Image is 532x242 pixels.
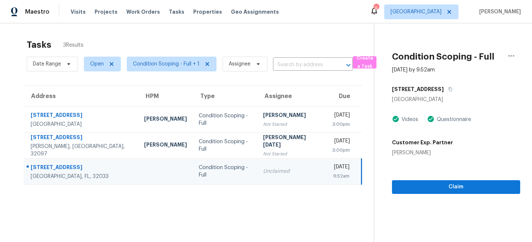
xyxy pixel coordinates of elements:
div: [PERSON_NAME] [144,141,187,150]
div: Condition Scoping - Full [199,112,251,127]
span: Maestro [25,8,50,16]
div: Condition Scoping - Full [199,164,251,179]
div: Unclaimed [263,168,320,175]
div: [DATE] [332,137,350,147]
span: Visits [71,8,86,16]
th: Type [193,86,257,107]
span: Date Range [33,60,61,68]
h2: Tasks [27,41,51,48]
div: [GEOGRAPHIC_DATA] [31,121,132,128]
button: Copy Address [444,83,454,96]
div: Questionnaire [434,116,471,123]
div: [DATE] [332,111,350,121]
div: [PERSON_NAME][DATE] [263,134,320,150]
span: Properties [193,8,222,16]
div: [STREET_ADDRESS] [31,164,132,173]
th: HPM [138,86,193,107]
span: [PERSON_NAME] [476,8,521,16]
th: Due [326,86,361,107]
div: [PERSON_NAME] [263,111,320,121]
h5: Customer Exp. Partner [392,139,453,146]
div: [PERSON_NAME] [144,115,187,124]
div: Condition Scoping - Full [199,138,251,153]
span: Work Orders [126,8,160,16]
span: Geo Assignments [231,8,279,16]
span: Tasks [169,9,184,14]
div: [STREET_ADDRESS] [31,111,132,121]
button: Open [343,60,354,70]
div: [GEOGRAPHIC_DATA], FL, 32033 [31,173,132,180]
div: [DATE] [332,163,349,172]
span: Assignee [229,60,250,68]
th: Assignee [257,86,326,107]
div: Not Started [263,121,320,128]
div: Not Started [263,150,320,158]
span: Create a Task [357,54,373,71]
span: Claim [398,182,514,192]
button: Create a Task [353,56,376,68]
span: Projects [95,8,117,16]
span: Condition Scoping - Full + 1 [133,60,199,68]
h5: [STREET_ADDRESS] [392,85,444,93]
div: 3:00pm [332,147,350,154]
img: Artifact Present Icon [427,115,434,123]
span: 3 Results [63,41,83,49]
h2: Condition Scoping - Full [392,53,494,60]
div: 3:00pm [332,121,350,128]
span: [GEOGRAPHIC_DATA] [391,8,441,16]
div: Videos [399,116,418,123]
input: Search by address [273,59,332,71]
div: [DATE] by 9:52am [392,66,435,74]
div: [GEOGRAPHIC_DATA] [392,96,520,103]
div: [PERSON_NAME], [GEOGRAPHIC_DATA], 32097 [31,143,132,158]
div: [STREET_ADDRESS] [31,134,132,143]
img: Artifact Present Icon [392,115,399,123]
span: Open [90,60,104,68]
div: 9 [374,4,379,12]
button: Claim [392,180,520,194]
div: 9:52am [332,172,349,180]
div: [PERSON_NAME] [392,149,453,157]
th: Address [24,86,138,107]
